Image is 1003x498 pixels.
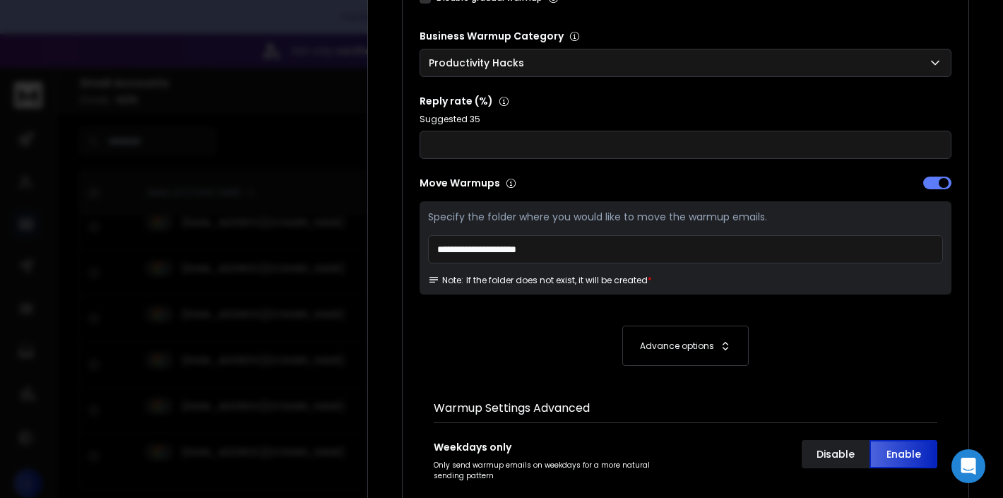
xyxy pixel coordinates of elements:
p: Weekdays only [434,440,672,454]
p: Specify the folder where you would like to move the warmup emails. [428,210,943,224]
button: Advance options [434,326,937,366]
span: Note: [428,275,463,286]
p: Suggested 35 [420,114,951,125]
button: Enable [870,440,937,468]
p: If the folder does not exist, it will be created [466,275,648,286]
p: Only send warmup emails on weekdays for a more natural sending pattern [434,460,672,481]
p: Business Warmup Category [420,29,951,43]
p: Move Warmups [420,176,682,190]
h1: Warmup Settings Advanced [434,400,937,417]
p: Reply rate (%) [420,94,951,108]
p: Productivity Hacks [429,56,530,70]
button: Disable [802,440,870,468]
p: Advance options [640,340,714,352]
div: Open Intercom Messenger [951,449,985,483]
